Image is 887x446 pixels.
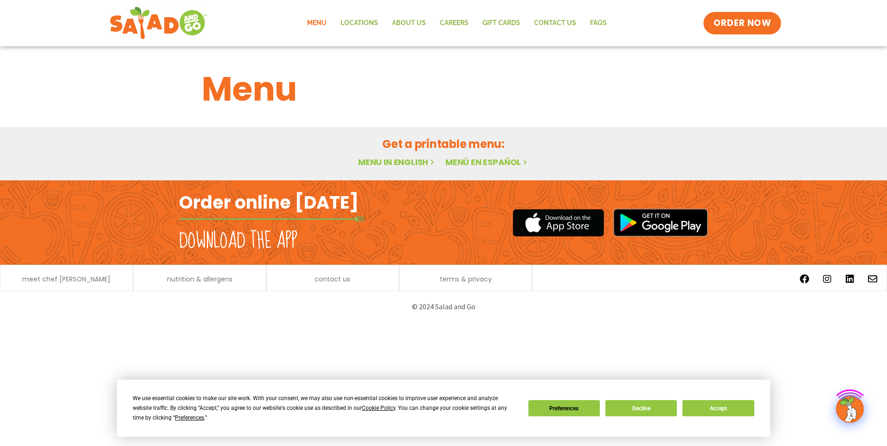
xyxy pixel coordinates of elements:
[713,17,771,29] span: ORDER NOW
[179,228,297,254] h2: Download the app
[109,5,207,42] img: new-SAG-logo-768×292
[300,13,334,34] a: Menu
[527,13,583,34] a: Contact Us
[703,12,781,34] a: ORDER NOW
[385,13,433,34] a: About Us
[133,394,517,423] div: We use essential cookies to make our site work. With your consent, we may also use non-essential ...
[184,300,703,313] p: © 2024 Salad and Go
[445,156,529,168] a: Menú en español
[167,276,232,282] a: nutrition & allergens
[175,414,204,421] span: Preferences
[476,13,527,34] a: GIFT CARDS
[613,209,708,236] img: google_play
[179,217,365,222] img: fork
[22,276,110,282] a: meet chef [PERSON_NAME]
[513,208,604,238] img: appstore
[433,13,476,34] a: Careers
[362,405,395,411] span: Cookie Policy
[117,380,770,437] div: Cookie Consent Prompt
[358,156,436,168] a: Menu in English
[528,400,600,416] button: Preferences
[583,13,614,34] a: FAQs
[682,400,754,416] button: Accept
[202,64,685,114] h1: Menu
[202,136,685,152] h2: Get a printable menu:
[315,276,350,282] a: contact us
[179,191,359,214] h2: Order online [DATE]
[334,13,385,34] a: Locations
[605,400,677,416] button: Decline
[440,276,492,282] a: terms & privacy
[300,13,614,34] nav: Menu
